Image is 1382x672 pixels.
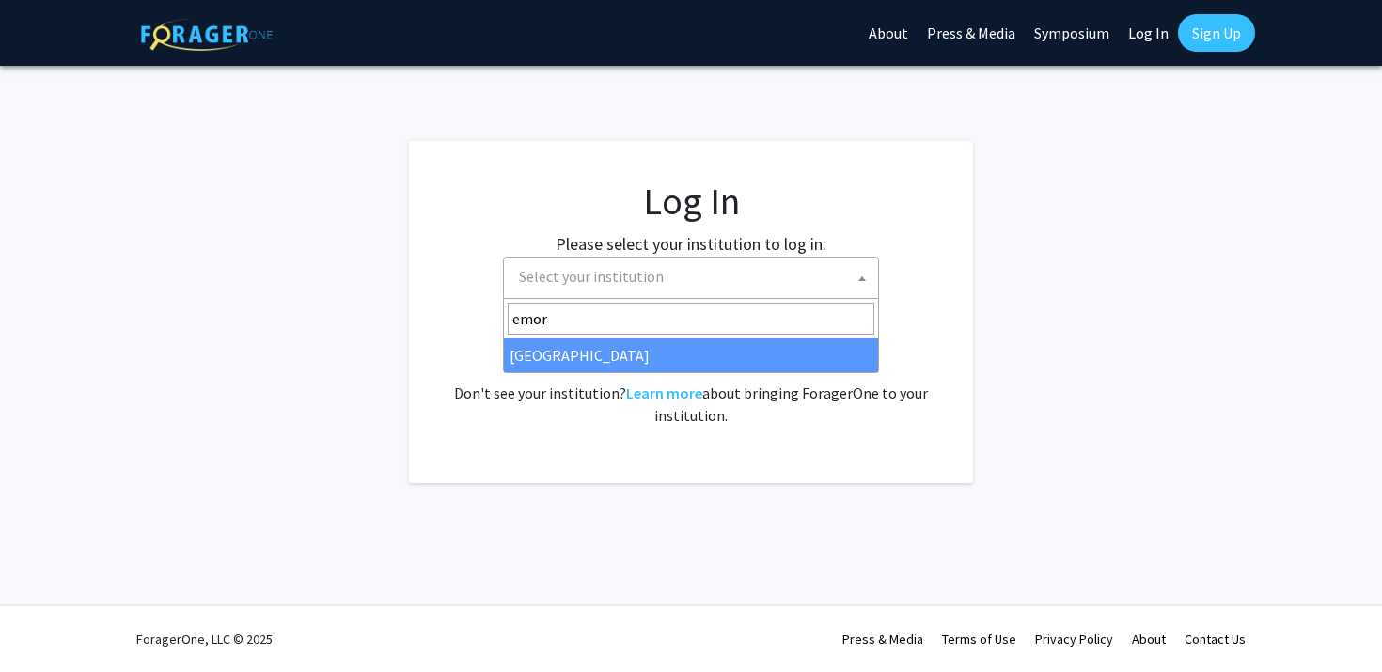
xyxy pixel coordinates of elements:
span: Select your institution [511,258,878,296]
span: Select your institution [519,267,664,286]
a: Learn more about bringing ForagerOne to your institution [626,383,702,402]
span: Select your institution [503,257,879,299]
a: Sign Up [1178,14,1255,52]
a: Terms of Use [942,631,1016,648]
div: No account? . Don't see your institution? about bringing ForagerOne to your institution. [447,336,935,427]
a: Contact Us [1185,631,1246,648]
iframe: Chat [14,587,80,658]
a: About [1132,631,1166,648]
input: Search [508,303,874,335]
h1: Log In [447,179,935,224]
a: Press & Media [842,631,923,648]
li: [GEOGRAPHIC_DATA] [504,338,878,372]
img: ForagerOne Logo [141,18,273,51]
a: Privacy Policy [1035,631,1113,648]
div: ForagerOne, LLC © 2025 [136,606,273,672]
label: Please select your institution to log in: [556,231,826,257]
